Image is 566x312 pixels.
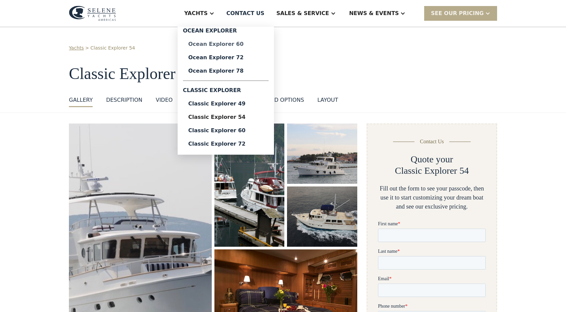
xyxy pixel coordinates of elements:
[156,96,173,104] div: VIDEO
[178,27,274,155] nav: Yachts
[349,9,399,17] div: News & EVENTS
[2,271,6,276] input: Yes, I’d like to receive SMS updates.Reply STOP to unsubscribe at any time.
[188,114,263,120] div: Classic Explorer 54
[183,137,269,151] a: Classic Explorer 72
[106,96,142,104] div: DESCRIPTION
[249,96,304,107] a: standard options
[1,228,107,246] span: Tick the box below to receive occasional updates, exclusive offers, and VIP access via text message.
[183,37,269,51] a: Ocean Explorer 60
[183,51,269,64] a: Ocean Explorer 72
[183,27,269,37] div: Ocean Explorer
[69,65,497,83] h1: Classic Explorer 54
[183,124,269,137] a: Classic Explorer 60
[2,272,104,283] span: Reply STOP to unsubscribe at any time.
[188,68,263,74] div: Ocean Explorer 78
[156,96,173,107] a: VIDEO
[8,272,80,277] strong: Yes, I’d like to receive SMS updates.
[317,96,338,104] div: layout
[2,293,61,304] strong: I want to subscribe to your Newsletter.
[85,45,89,52] div: >
[276,9,329,17] div: Sales & Service
[2,293,107,310] span: Unsubscribe any time by clicking the link at the bottom of any message
[287,124,357,184] img: 50 foot motor yacht
[90,45,135,52] a: Classic Explorer 54
[249,96,304,104] div: standard options
[287,186,357,247] a: open lightbox
[2,293,6,297] input: I want to subscribe to your Newsletter.Unsubscribe any time by clicking the link at the bottom of...
[214,124,284,247] img: 50 foot motor yacht
[69,45,84,52] a: Yachts
[226,9,265,17] div: Contact US
[188,55,263,60] div: Ocean Explorer 72
[424,6,497,20] div: SEE Our Pricing
[106,96,142,107] a: DESCRIPTION
[287,124,357,184] a: open lightbox
[317,96,338,107] a: layout
[69,96,93,104] div: GALLERY
[395,165,469,176] h2: Classic Explorer 54
[188,128,263,133] div: Classic Explorer 60
[411,154,453,165] h2: Quote your
[188,42,263,47] div: Ocean Explorer 60
[183,97,269,110] a: Classic Explorer 49
[188,141,263,147] div: Classic Explorer 72
[431,9,484,17] div: SEE Our Pricing
[287,186,357,247] img: 50 foot motor yacht
[188,101,263,106] div: Classic Explorer 49
[69,96,93,107] a: GALLERY
[378,184,486,211] div: Fill out the form to see your passcode, then use it to start customizing your dream boat and see ...
[183,110,269,124] a: Classic Explorer 54
[69,6,116,21] img: logo
[420,138,444,146] div: Contact Us
[183,84,269,97] div: Classic Explorer
[214,124,284,247] a: open lightbox
[184,9,208,17] div: Yachts
[1,250,104,262] span: We respect your time - only the good stuff, never spam.
[183,64,269,78] a: Ocean Explorer 78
